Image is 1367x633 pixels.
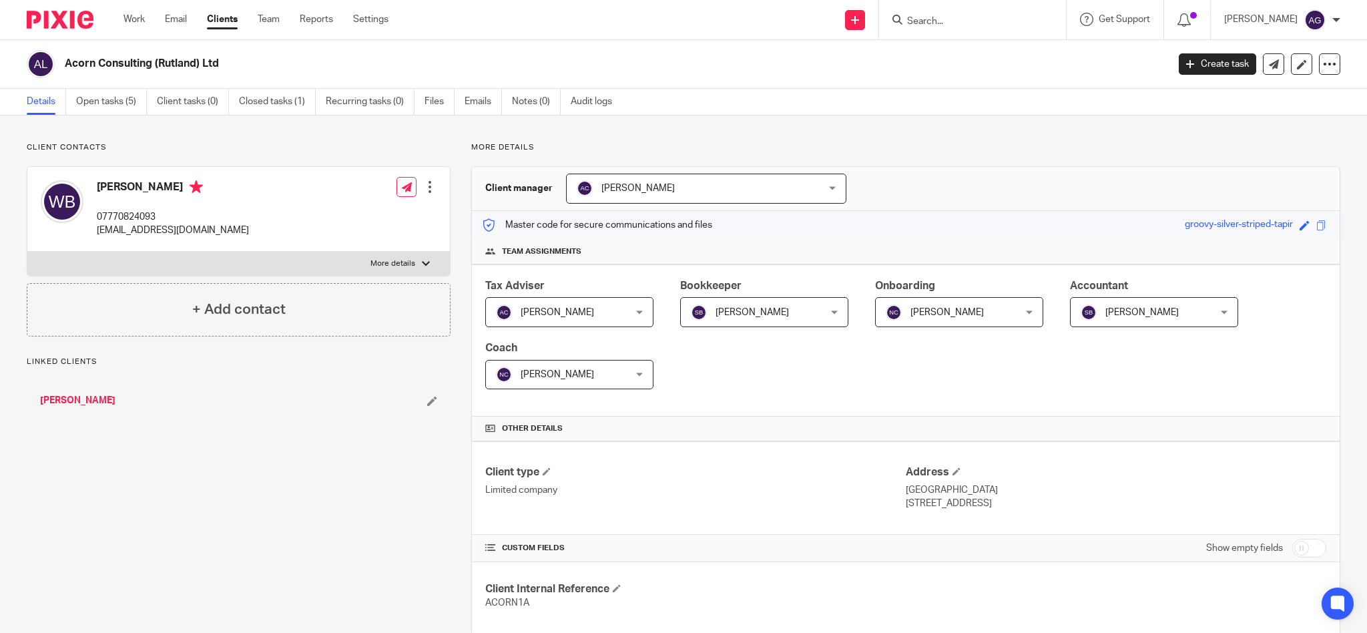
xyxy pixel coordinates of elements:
[512,89,561,115] a: Notes (0)
[353,13,388,26] a: Settings
[65,57,940,71] h2: Acorn Consulting (Rutland) Ltd
[97,224,249,237] p: [EMAIL_ADDRESS][DOMAIN_NAME]
[465,89,502,115] a: Emails
[76,89,147,115] a: Open tasks (5)
[157,89,229,115] a: Client tasks (0)
[485,582,906,596] h4: Client Internal Reference
[485,465,906,479] h4: Client type
[190,180,203,194] i: Primary
[1070,280,1128,291] span: Accountant
[97,180,249,197] h4: [PERSON_NAME]
[485,182,553,195] h3: Client manager
[521,308,594,317] span: [PERSON_NAME]
[27,142,451,153] p: Client contacts
[485,598,529,608] span: ACORN1A
[97,210,249,224] p: 07770824093
[485,280,545,291] span: Tax Adviser
[906,16,1026,28] input: Search
[27,89,66,115] a: Details
[192,299,286,320] h4: + Add contact
[370,258,415,269] p: More details
[521,370,594,379] span: [PERSON_NAME]
[691,304,707,321] img: svg%3E
[910,308,984,317] span: [PERSON_NAME]
[471,142,1340,153] p: More details
[485,483,906,497] p: Limited company
[40,394,115,407] a: [PERSON_NAME]
[482,218,712,232] p: Master code for secure communications and files
[577,180,593,196] img: svg%3E
[875,280,935,291] span: Onboarding
[1081,304,1097,321] img: svg%3E
[258,13,280,26] a: Team
[485,543,906,554] h4: CUSTOM FIELDS
[425,89,455,115] a: Files
[165,13,187,26] a: Email
[1224,13,1298,26] p: [PERSON_NAME]
[502,246,581,257] span: Team assignments
[502,423,563,434] span: Other details
[601,184,675,193] span: [PERSON_NAME]
[485,343,517,353] span: Coach
[886,304,902,321] img: svg%3E
[1206,542,1283,555] label: Show empty fields
[27,11,93,29] img: Pixie
[1179,53,1256,75] a: Create task
[1304,9,1326,31] img: svg%3E
[1105,308,1179,317] span: [PERSON_NAME]
[1185,218,1293,233] div: groovy-silver-striped-tapir
[496,367,512,383] img: svg%3E
[326,89,415,115] a: Recurring tasks (0)
[300,13,333,26] a: Reports
[1099,15,1150,24] span: Get Support
[27,50,55,78] img: svg%3E
[906,465,1326,479] h4: Address
[27,357,451,367] p: Linked clients
[207,13,238,26] a: Clients
[716,308,789,317] span: [PERSON_NAME]
[571,89,622,115] a: Audit logs
[123,13,145,26] a: Work
[239,89,316,115] a: Closed tasks (1)
[906,497,1326,510] p: [STREET_ADDRESS]
[906,483,1326,497] p: [GEOGRAPHIC_DATA]
[680,280,742,291] span: Bookkeeper
[496,304,512,321] img: svg%3E
[41,180,83,223] img: svg%3E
